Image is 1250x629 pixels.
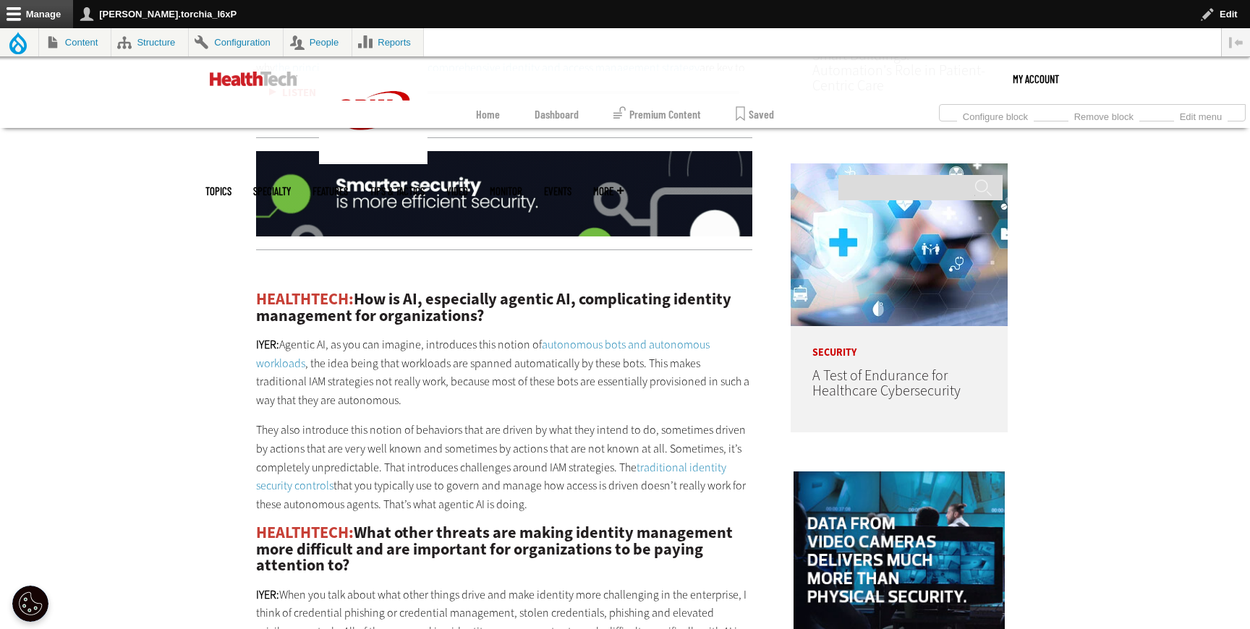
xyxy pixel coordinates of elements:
p: Agentic AI, as you can imagine, introduces this notion of , the idea being that workloads are spa... [256,335,752,409]
img: Healthcare cybersecurity [791,163,1008,326]
strong: IYER: [256,587,279,602]
a: MonITor [490,186,522,197]
span: HEALTHTECH: [256,288,354,309]
a: Configuration [189,28,283,56]
h2: What other threats are making identity management more difficult and are important for organizati... [256,525,752,573]
a: My Account [1013,57,1059,100]
a: Remove block [1068,107,1139,123]
div: Cookie Settings [12,586,48,622]
p: They also introduce this notion of behaviors that are driven by what they intend to do, sometimes... [256,421,752,513]
img: Home [210,72,297,86]
a: Tips & Tactics [370,186,425,197]
a: Events [544,186,571,197]
a: Premium Content [613,100,701,128]
a: A Test of Endurance for Healthcare Cybersecurity [812,366,961,401]
a: Content [39,28,111,56]
div: User menu [1013,57,1059,100]
a: Edit menu [1174,107,1228,123]
a: autonomous bots and autonomous workloads [256,337,710,371]
a: Reports [352,28,424,56]
h2: How is AI, especially agentic AI, complicating identity management for organizations? [256,291,752,324]
a: Structure [111,28,188,56]
button: Vertical orientation [1222,28,1250,56]
button: Open Preferences [12,586,48,622]
span: More [593,186,624,197]
img: Home [319,57,428,164]
a: Dashboard [535,100,579,128]
a: People [284,28,352,56]
span: Topics [205,186,231,197]
span: Specialty [253,186,291,197]
span: HEALTHTECH: [256,522,354,543]
a: CDW [319,153,428,168]
a: Features [312,186,348,197]
a: Configure block [957,107,1034,123]
strong: IYER: [256,337,279,352]
a: Video [446,186,468,197]
a: Home [476,100,500,128]
a: Saved [736,100,774,128]
p: Security [791,326,1008,358]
